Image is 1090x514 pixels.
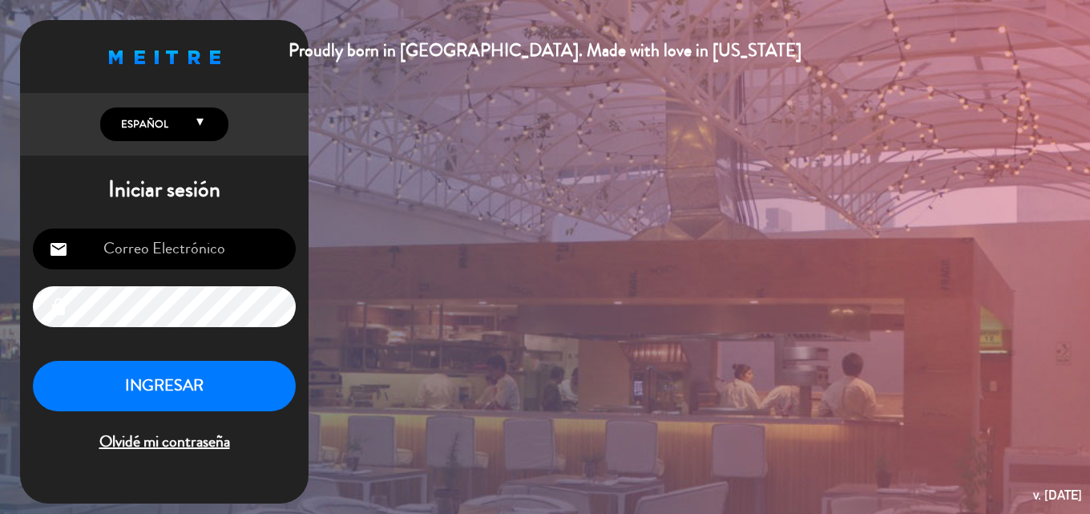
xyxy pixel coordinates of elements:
i: lock [49,297,68,317]
button: INGRESAR [33,361,296,411]
input: Correo Electrónico [33,229,296,269]
h1: Iniciar sesión [20,176,309,204]
span: Olvidé mi contraseña [33,429,296,455]
div: v. [DATE] [1033,484,1082,506]
i: email [49,240,68,259]
span: Español [117,116,168,132]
